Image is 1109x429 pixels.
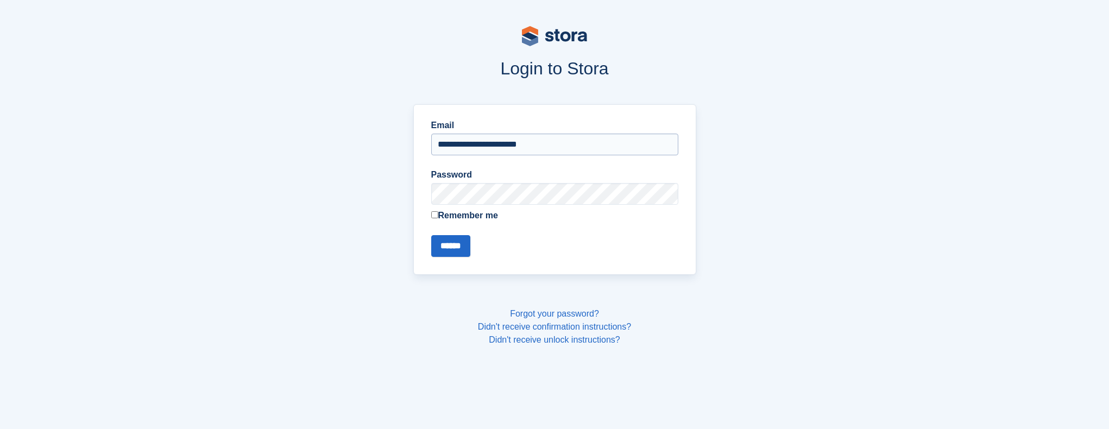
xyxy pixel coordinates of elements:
a: Didn't receive confirmation instructions? [478,322,631,331]
label: Password [431,168,678,181]
img: stora-logo-53a41332b3708ae10de48c4981b4e9114cc0af31d8433b30ea865607fb682f29.svg [522,26,587,46]
a: Forgot your password? [510,309,599,318]
label: Remember me [431,209,678,222]
label: Email [431,119,678,132]
a: Didn't receive unlock instructions? [489,335,620,344]
h1: Login to Stora [206,59,903,78]
input: Remember me [431,211,438,218]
